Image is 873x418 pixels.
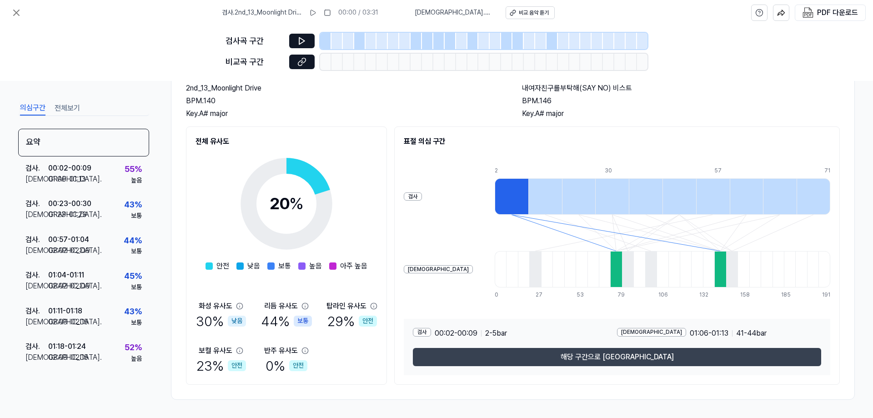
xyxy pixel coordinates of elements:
[131,176,142,185] div: 높음
[131,283,142,292] div: 보통
[55,101,80,116] button: 전체보기
[48,281,90,292] div: 02:02 - 02:09
[294,316,312,327] div: 보통
[125,341,142,354] div: 52 %
[25,341,48,352] div: 검사 .
[803,7,813,18] img: PDF Download
[522,108,840,119] div: Key. A# major
[48,174,86,185] div: 01:06 - 01:13
[196,356,246,375] div: 23 %
[327,312,377,331] div: 29 %
[48,198,91,209] div: 00:23 - 00:30
[278,261,291,272] span: 보통
[48,234,89,245] div: 00:57 - 01:04
[20,101,45,116] button: 의심구간
[495,167,528,175] div: 2
[25,245,48,256] div: [DEMOGRAPHIC_DATA] .
[25,352,48,363] div: [DEMOGRAPHIC_DATA] .
[124,270,142,283] div: 45 %
[18,129,149,156] div: 요약
[228,360,246,371] div: 안전
[495,291,506,299] div: 0
[48,306,82,317] div: 01:11 - 01:18
[124,234,142,247] div: 44 %
[359,316,377,327] div: 안전
[617,328,686,337] div: [DEMOGRAPHIC_DATA]
[413,348,821,366] button: 해당 구간으로 [GEOGRAPHIC_DATA]
[25,317,48,327] div: [DEMOGRAPHIC_DATA] .
[48,317,88,327] div: 02:09 - 02:15
[658,291,670,299] div: 106
[125,163,142,176] div: 55 %
[266,356,307,375] div: 0 %
[690,328,728,339] span: 01:06 - 01:13
[781,291,793,299] div: 185
[740,291,752,299] div: 158
[270,191,304,216] div: 20
[605,167,638,175] div: 30
[714,167,748,175] div: 57
[48,352,88,363] div: 02:09 - 02:15
[506,6,555,19] button: 비교 음악 듣기
[25,209,48,220] div: [DEMOGRAPHIC_DATA] .
[326,301,366,312] div: 탑라인 유사도
[48,163,91,174] div: 00:02 - 00:09
[25,270,48,281] div: 검사 .
[699,291,711,299] div: 132
[25,306,48,317] div: 검사 .
[222,8,302,17] span: 검사 . 2nd_13_Moonlight Drive
[25,198,48,209] div: 검사 .
[25,163,48,174] div: 검사 .
[228,316,246,327] div: 낮음
[755,8,763,17] svg: help
[124,198,142,212] div: 43 %
[522,83,840,94] h2: 내여자친구를부탁해(SAY NO) 비스트
[801,5,860,20] button: PDF 다운로드
[196,312,246,331] div: 30 %
[522,96,840,106] div: BPM. 146
[226,35,284,48] div: 검사곡 구간
[264,301,298,312] div: 리듬 유사도
[404,192,422,201] div: 검사
[289,360,307,371] div: 안전
[404,136,830,147] h2: 표절 의심 구간
[131,247,142,256] div: 보통
[131,212,142,221] div: 보통
[25,174,48,185] div: [DEMOGRAPHIC_DATA] .
[309,261,322,272] span: 높음
[264,345,298,356] div: 반주 유사도
[48,209,87,220] div: 01:23 - 01:29
[751,5,768,21] button: help
[261,312,312,331] div: 44 %
[25,234,48,245] div: 검사 .
[413,328,431,337] div: 검사
[226,55,284,69] div: 비교곡 구간
[131,354,142,363] div: 높음
[340,261,367,272] span: 아주 높음
[415,8,495,17] span: [DEMOGRAPHIC_DATA] . 내여자친구를부탁해(SAY NO) 비스트
[216,261,229,272] span: 안전
[196,136,377,147] h2: 전체 유사도
[577,291,588,299] div: 53
[404,265,473,274] div: [DEMOGRAPHIC_DATA]
[25,281,48,292] div: [DEMOGRAPHIC_DATA] .
[485,328,507,339] span: 2 - 5 bar
[199,301,232,312] div: 화성 유사도
[338,8,378,17] div: 00:00 / 03:31
[199,345,232,356] div: 보컬 유사도
[736,328,767,339] span: 41 - 44 bar
[435,328,477,339] span: 00:02 - 00:09
[824,167,830,175] div: 71
[822,291,830,299] div: 191
[48,245,90,256] div: 02:02 - 02:09
[289,194,304,213] span: %
[777,9,785,17] img: share
[817,7,858,19] div: PDF 다운로드
[536,291,547,299] div: 27
[247,261,260,272] span: 낮음
[186,96,504,106] div: BPM. 140
[519,9,549,17] div: 비교 음악 듣기
[48,341,86,352] div: 01:18 - 01:24
[186,108,504,119] div: Key. A# major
